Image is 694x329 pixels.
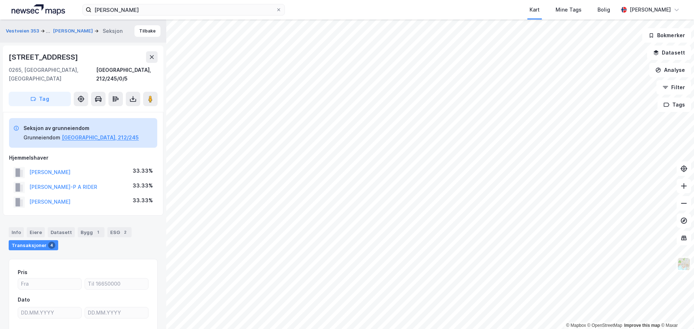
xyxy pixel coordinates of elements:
[18,307,81,318] input: DD.MM.YYYY
[9,227,24,237] div: Info
[6,27,40,35] button: Vestveien 353
[48,242,55,249] div: 4
[96,66,158,83] div: [GEOGRAPHIC_DATA], 212/245/0/5
[18,278,81,289] input: Fra
[597,5,610,14] div: Bolig
[12,4,65,15] img: logo.a4113a55bc3d86da70a041830d287a7e.svg
[556,5,582,14] div: Mine Tags
[48,227,75,237] div: Datasett
[78,227,104,237] div: Bygg
[657,98,691,112] button: Tags
[9,66,96,83] div: 0265, [GEOGRAPHIC_DATA], [GEOGRAPHIC_DATA]
[647,46,691,60] button: Datasett
[121,229,129,236] div: 2
[46,27,50,35] div: ...
[18,268,27,277] div: Pris
[103,27,123,35] div: Seksjon
[94,229,102,236] div: 1
[624,323,660,328] a: Improve this map
[134,25,160,37] button: Tilbake
[85,307,148,318] input: DD.MM.YYYY
[27,227,45,237] div: Eiere
[62,133,139,142] button: [GEOGRAPHIC_DATA], 212/245
[9,240,58,250] div: Transaksjoner
[9,92,71,106] button: Tag
[91,4,276,15] input: Søk på adresse, matrikkel, gårdeiere, leietakere eller personer
[23,133,60,142] div: Grunneiendom
[107,227,132,237] div: ESG
[23,124,139,133] div: Seksjon av grunneiendom
[677,257,691,271] img: Z
[530,5,540,14] div: Kart
[630,5,671,14] div: [PERSON_NAME]
[18,295,30,304] div: Dato
[566,323,586,328] a: Mapbox
[658,294,694,329] iframe: Chat Widget
[133,166,153,175] div: 33.33%
[587,323,622,328] a: OpenStreetMap
[9,51,80,63] div: [STREET_ADDRESS]
[649,63,691,77] button: Analyse
[133,196,153,205] div: 33.33%
[133,181,153,190] div: 33.33%
[642,28,691,43] button: Bokmerker
[53,27,94,35] button: [PERSON_NAME]
[656,80,691,95] button: Filter
[85,278,148,289] input: Til 16650000
[9,153,157,162] div: Hjemmelshaver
